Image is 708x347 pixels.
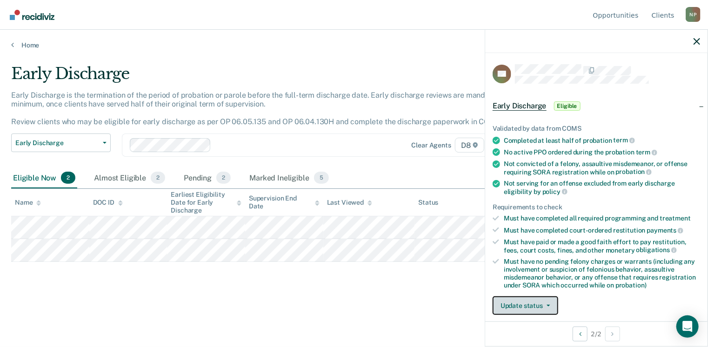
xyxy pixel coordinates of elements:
div: Validated by data from COMS [493,125,700,133]
button: Update status [493,296,558,315]
button: Profile dropdown button [686,7,701,22]
div: Not serving for an offense excluded from early discharge eligibility by [504,180,700,195]
div: Earliest Eligibility Date for Early Discharge [171,191,241,214]
button: Next Opportunity [605,327,620,341]
span: term [636,148,657,156]
div: Early Discharge [11,64,542,91]
span: payments [647,227,684,234]
div: Marked Ineligible [247,168,331,188]
div: Completed at least half of probation [504,136,700,145]
a: Home [11,41,697,49]
div: Requirements to check [493,203,700,211]
span: Early Discharge [15,139,99,147]
span: obligations [636,246,677,254]
button: Previous Opportunity [573,327,588,341]
div: Eligible Now [11,168,77,188]
span: probation [616,168,652,175]
div: Open Intercom Messenger [676,315,699,338]
div: Status [418,199,438,207]
span: treatment [660,214,691,222]
span: policy [542,188,568,195]
div: Supervision End Date [249,194,320,210]
div: DOC ID [93,199,123,207]
span: Eligible [554,101,581,111]
span: 5 [314,172,329,184]
span: probation) [615,281,647,289]
span: 2 [216,172,231,184]
div: 2 / 2 [485,321,708,346]
img: Recidiviz [10,10,54,20]
span: 2 [151,172,165,184]
span: D8 [455,138,484,153]
div: Must have no pending felony charges or warrants (including any involvement or suspicion of feloni... [504,258,700,289]
div: Must have paid or made a good faith effort to pay restitution, fees, court costs, fines, and othe... [504,238,700,254]
div: No active PPO ordered during the probation [504,148,700,156]
div: Must have completed court-ordered restitution [504,226,700,234]
span: Early Discharge [493,101,547,111]
span: term [614,136,635,144]
span: 2 [61,172,75,184]
div: Clear agents [412,141,451,149]
div: Pending [182,168,233,188]
div: Not convicted of a felony, assaultive misdemeanor, or offense requiring SORA registration while on [504,160,700,176]
div: Early DischargeEligible [485,91,708,121]
div: N P [686,7,701,22]
p: Early Discharge is the termination of the period of probation or parole before the full-term disc... [11,91,511,127]
div: Last Viewed [327,199,372,207]
div: Almost Eligible [92,168,167,188]
div: Must have completed all required programming and [504,214,700,222]
div: Name [15,199,41,207]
